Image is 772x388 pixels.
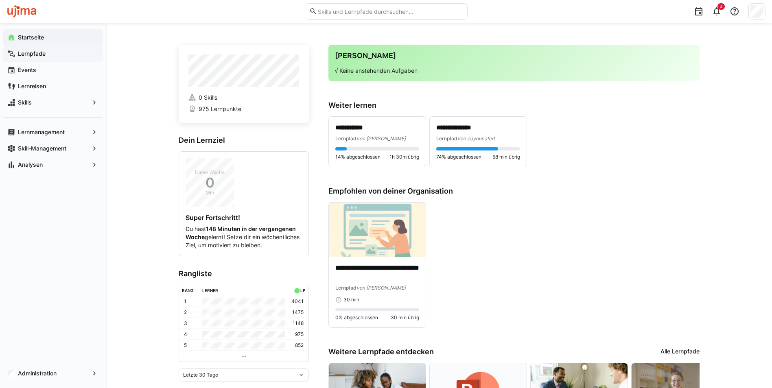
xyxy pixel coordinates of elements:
[335,67,693,75] p: √ Keine anstehenden Aufgaben
[291,298,304,305] p: 4041
[295,342,304,349] p: 852
[335,51,693,60] h3: [PERSON_NAME]
[179,136,309,145] h3: Dein Lernziel
[329,203,426,257] img: image
[317,8,463,15] input: Skills und Lernpfade durchsuchen…
[492,154,520,160] span: 58 min übrig
[335,314,378,321] span: 0% abgeschlossen
[300,288,305,293] div: LP
[292,309,304,316] p: 1475
[391,314,419,321] span: 30 min übrig
[182,288,194,293] div: Rang
[184,320,187,327] p: 3
[183,372,218,378] span: Letzte 30 Tage
[184,298,186,305] p: 1
[186,225,296,240] strong: 148 Minuten in der vergangenen Woche
[720,4,722,9] span: 4
[335,154,381,160] span: 14% abgeschlossen
[457,135,494,142] span: von edyoucated
[356,135,406,142] span: von [PERSON_NAME]
[186,225,302,249] p: Du hast gelernt! Setze dir ein wöchentliches Ziel, um motiviert zu bleiben.
[293,320,304,327] p: 1148
[184,309,187,316] p: 2
[328,187,700,196] h3: Empfohlen von deiner Organisation
[436,135,457,142] span: Lernpfad
[335,135,356,142] span: Lernpfad
[295,331,304,338] p: 975
[188,94,299,102] a: 0 Skills
[179,269,309,278] h3: Rangliste
[356,285,406,291] span: von [PERSON_NAME]
[328,347,434,356] h3: Weitere Lernpfade entdecken
[436,154,481,160] span: 74% abgeschlossen
[389,154,419,160] span: 1h 30m übrig
[343,296,359,303] span: 30 min
[328,101,700,110] h3: Weiter lernen
[199,94,217,102] span: 0 Skills
[199,105,241,113] span: 975 Lernpunkte
[202,288,218,293] div: Lerner
[186,214,302,222] h4: Super Fortschritt!
[660,347,700,356] a: Alle Lernpfade
[184,331,187,338] p: 4
[335,285,356,291] span: Lernpfad
[184,342,187,349] p: 5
